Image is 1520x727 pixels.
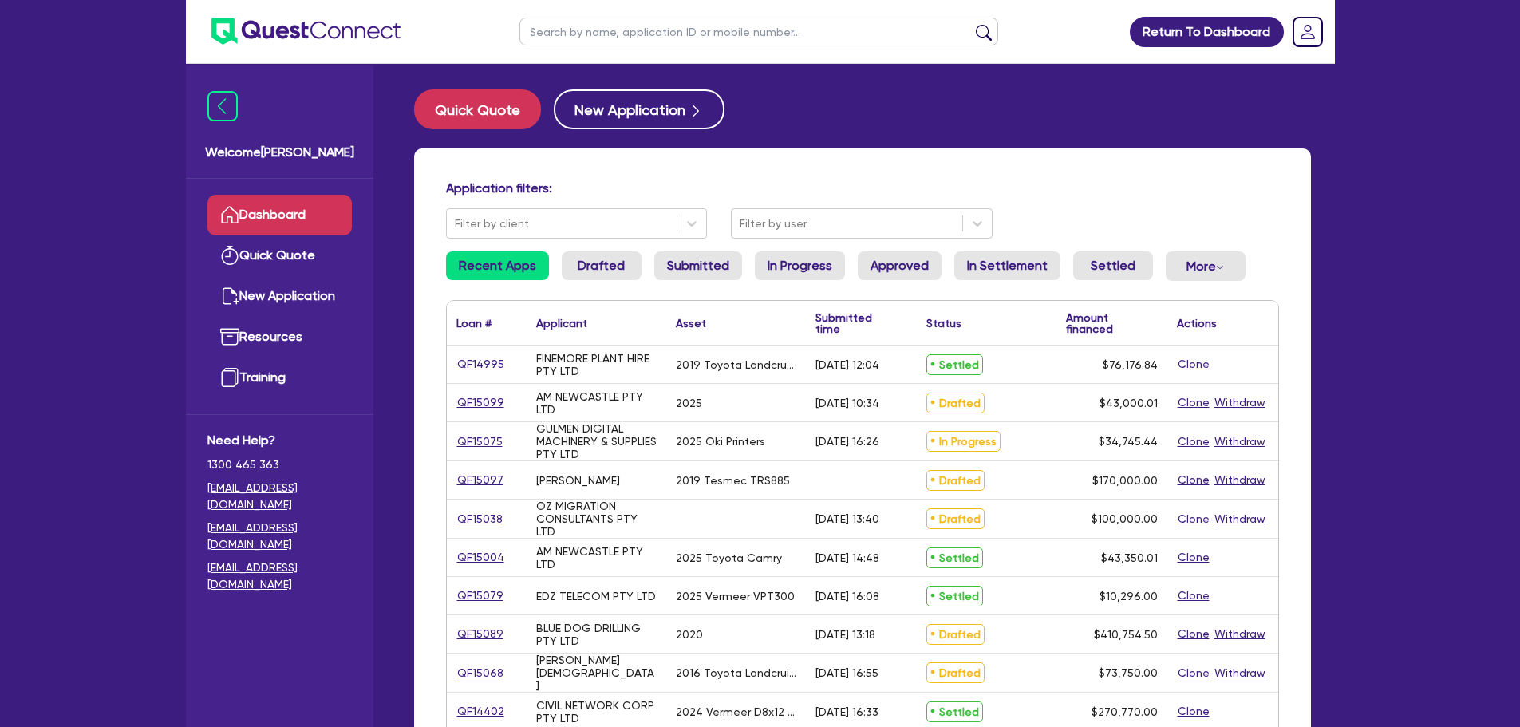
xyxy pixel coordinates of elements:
a: New Application [207,276,352,317]
button: Clone [1177,664,1210,682]
button: Withdraw [1214,510,1266,528]
a: Settled [1073,251,1153,280]
div: CIVIL NETWORK CORP PTY LTD [536,699,657,725]
span: Drafted [926,393,985,413]
a: QF15089 [456,625,504,643]
a: Return To Dashboard [1130,17,1284,47]
span: Drafted [926,470,985,491]
img: quest-connect-logo-blue [211,18,401,45]
img: icon-menu-close [207,91,238,121]
a: Drafted [562,251,642,280]
span: Settled [926,354,983,375]
span: 1300 465 363 [207,456,352,473]
div: [PERSON_NAME][DEMOGRAPHIC_DATA] [536,654,657,692]
a: Dropdown toggle [1287,11,1329,53]
a: Quick Quote [414,89,554,129]
a: QF15075 [456,433,503,451]
div: [PERSON_NAME] [536,474,620,487]
span: $270,770.00 [1092,705,1158,718]
span: Drafted [926,624,985,645]
img: new-application [220,286,239,306]
a: In Settlement [954,251,1060,280]
div: 2025 Oki Printers [676,435,765,448]
div: 2025 Vermeer VPT300 [676,590,795,603]
div: [DATE] 13:40 [815,512,879,525]
div: Actions [1177,318,1217,329]
button: Quick Quote [414,89,541,129]
div: Asset [676,318,706,329]
a: In Progress [755,251,845,280]
a: Recent Apps [446,251,549,280]
div: [DATE] 16:55 [815,666,878,679]
div: AM NEWCASTLE PTY LTD [536,545,657,571]
a: QF15004 [456,548,505,567]
a: Training [207,358,352,398]
div: [DATE] 14:48 [815,551,879,564]
div: 2025 [676,397,702,409]
span: Welcome [PERSON_NAME] [205,143,354,162]
span: Need Help? [207,431,352,450]
div: Submitted time [815,312,893,334]
a: QF15079 [456,587,504,605]
img: resources [220,327,239,346]
div: [DATE] 16:08 [815,590,879,603]
a: QF15097 [456,471,504,489]
span: In Progress [926,431,1001,452]
div: Loan # [456,318,492,329]
span: $73,750.00 [1099,666,1158,679]
span: $100,000.00 [1092,512,1158,525]
span: Settled [926,547,983,568]
a: [EMAIL_ADDRESS][DOMAIN_NAME] [207,480,352,513]
div: AM NEWCASTLE PTY LTD [536,390,657,416]
span: $10,296.00 [1100,590,1158,603]
button: Withdraw [1214,471,1266,489]
div: BLUE DOG DRILLING PTY LTD [536,622,657,647]
div: [DATE] 16:26 [815,435,879,448]
a: QF15038 [456,510,503,528]
a: Resources [207,317,352,358]
a: Approved [858,251,942,280]
div: [DATE] 16:33 [815,705,878,718]
button: Clone [1177,433,1210,451]
button: Dropdown toggle [1166,251,1246,281]
div: Applicant [536,318,587,329]
a: QF15099 [456,393,505,412]
button: Clone [1177,510,1210,528]
button: New Application [554,89,724,129]
a: QF15068 [456,664,504,682]
span: Drafted [926,508,985,529]
span: $43,000.01 [1100,397,1158,409]
button: Clone [1177,587,1210,605]
a: Dashboard [207,195,352,235]
button: Clone [1177,702,1210,721]
img: quick-quote [220,246,239,265]
h4: Application filters: [446,180,1279,196]
a: Submitted [654,251,742,280]
img: training [220,368,239,387]
div: FINEMORE PLANT HIRE PTY LTD [536,352,657,377]
button: Withdraw [1214,393,1266,412]
div: 2019 Tesmec TRS885 [676,474,790,487]
div: EDZ TELECOM PTY LTD [536,590,656,603]
div: [DATE] 13:18 [815,628,875,641]
div: 2025 Toyota Camry [676,551,782,564]
a: QF14402 [456,702,505,721]
span: $410,754.50 [1094,628,1158,641]
span: $76,176.84 [1103,358,1158,371]
input: Search by name, application ID or mobile number... [519,18,998,45]
span: Drafted [926,662,985,683]
div: Amount financed [1066,312,1158,334]
button: Clone [1177,471,1210,489]
span: $43,350.01 [1101,551,1158,564]
div: Status [926,318,961,329]
div: 2016 Toyota Landcruiser [676,666,796,679]
button: Withdraw [1214,433,1266,451]
button: Withdraw [1214,664,1266,682]
div: 2020 [676,628,703,641]
button: Withdraw [1214,625,1266,643]
button: Clone [1177,355,1210,373]
a: [EMAIL_ADDRESS][DOMAIN_NAME] [207,559,352,593]
span: Settled [926,701,983,722]
div: OZ MIGRATION CONSULTANTS PTY LTD [536,500,657,538]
